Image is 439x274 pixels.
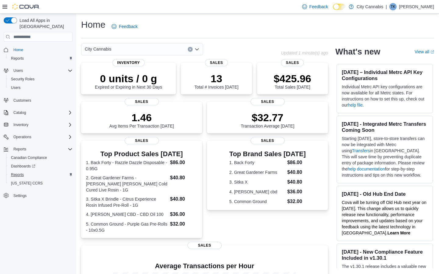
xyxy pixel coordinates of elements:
[9,76,37,83] a: Security Roles
[229,169,285,175] dt: 2. Great Gardener Farms
[170,220,197,228] dd: $32.00
[11,133,34,141] button: Operations
[287,159,306,166] dd: $86.00
[11,85,20,90] span: Users
[187,242,222,249] span: Sales
[11,67,25,74] button: Users
[399,3,434,10] p: [PERSON_NAME]
[386,3,387,10] p: |
[281,51,328,55] p: Updated 1 minute(s) ago
[109,20,140,33] a: Feedback
[1,108,75,117] button: Catalog
[9,163,38,170] a: Dashboards
[9,55,73,62] span: Reports
[125,98,159,105] span: Sales
[9,163,73,170] span: Dashboards
[170,174,197,181] dd: $40.80
[9,84,73,91] span: Users
[274,72,311,85] p: $425.96
[11,97,34,104] a: Customers
[119,23,137,30] span: Feedback
[195,72,238,90] div: Total # Invoices [DATE]
[11,192,29,199] a: Settings
[11,46,73,54] span: Home
[9,76,73,83] span: Security Roles
[274,72,311,90] div: Total Sales [DATE]
[342,200,427,235] span: Cova will be turning off Old Hub next year on [DATE]. This change allows us to quickly release ne...
[11,146,29,153] button: Reports
[11,46,26,54] a: Home
[241,111,294,128] div: Transaction Average [DATE]
[9,171,26,178] a: Reports
[342,135,428,178] p: Starting [DATE], store-to-store transfers can now be integrated with Metrc using in [GEOGRAPHIC_D...
[11,121,73,128] span: Inventory
[389,3,397,10] div: Tyler Kiren
[13,193,27,198] span: Settings
[11,77,34,82] span: Security Roles
[300,1,330,13] a: Feedback
[86,262,323,270] h4: Average Transactions per Hour
[86,150,197,158] h3: Top Product Sales [DATE]
[11,172,24,177] span: Reports
[1,66,75,75] button: Users
[342,121,428,133] h3: [DATE] - Integrated Metrc Transfers Coming Soon
[195,72,238,85] p: 13
[430,50,434,54] svg: External link
[6,75,75,83] button: Security Roles
[229,160,285,166] dt: 1. Back Forty
[86,221,168,233] dt: 5. Common Ground - Purple Gas Pre-Rolls - 10x0.5G
[6,153,75,162] button: Canadian Compliance
[229,198,285,205] dt: 5. Common Ground
[6,83,75,92] button: Users
[357,3,383,10] p: City Cannabis
[6,54,75,63] button: Reports
[229,150,306,158] h3: Top Brand Sales [DATE]
[1,145,75,153] button: Reports
[6,162,75,170] a: Dashboards
[13,147,26,152] span: Reports
[9,154,73,161] span: Canadian Compliance
[241,111,294,124] p: $32.77
[9,180,73,187] span: Washington CCRS
[342,249,428,261] h3: [DATE] - New Compliance Feature Included in v1.30.1
[251,98,285,105] span: Sales
[1,191,75,200] button: Settings
[1,121,75,129] button: Inventory
[335,47,380,57] h2: What's new
[287,198,306,205] dd: $32.00
[11,56,24,61] span: Reports
[85,45,111,53] span: City Cannabis
[342,84,428,108] p: Individual Metrc API key configurations are now available for all Metrc states. For instructions ...
[251,137,285,144] span: Sales
[11,67,73,74] span: Users
[387,230,410,235] a: Learn More
[6,179,75,188] button: [US_STATE] CCRS
[6,170,75,179] button: Reports
[125,137,159,144] span: Sales
[348,103,362,107] a: help file
[11,121,31,128] button: Inventory
[112,59,145,66] span: Inventory
[86,175,168,193] dt: 2. Great Gardener Farms - [PERSON_NAME] [PERSON_NAME] Cold Cured Live Rosin - 1G
[342,69,428,81] h3: [DATE] – Individual Metrc API Key Configurations
[415,49,434,54] a: View allExternal link
[86,196,168,208] dt: 3. Sitka X Brindle - Citrus Experience Rosin Infused Pre-Roll - 1G
[109,111,174,128] div: Avg Items Per Transaction [DATE]
[11,155,47,160] span: Canadian Compliance
[11,109,28,116] button: Catalog
[86,160,168,172] dt: 1. Back Forty - Razzle Dazzle Disposable - 0.95G
[11,109,73,116] span: Catalog
[309,4,328,10] span: Feedback
[1,96,75,104] button: Customers
[86,211,168,217] dt: 4. [PERSON_NAME] CBD - CBD Oil 100
[1,45,75,54] button: Home
[205,59,228,66] span: Sales
[95,72,162,85] p: 0 units / 0 g
[287,169,306,176] dd: $40.80
[188,47,193,52] button: Clear input
[11,133,73,141] span: Operations
[1,133,75,141] button: Operations
[9,55,26,62] a: Reports
[109,111,174,124] p: 1.46
[391,3,395,10] span: TK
